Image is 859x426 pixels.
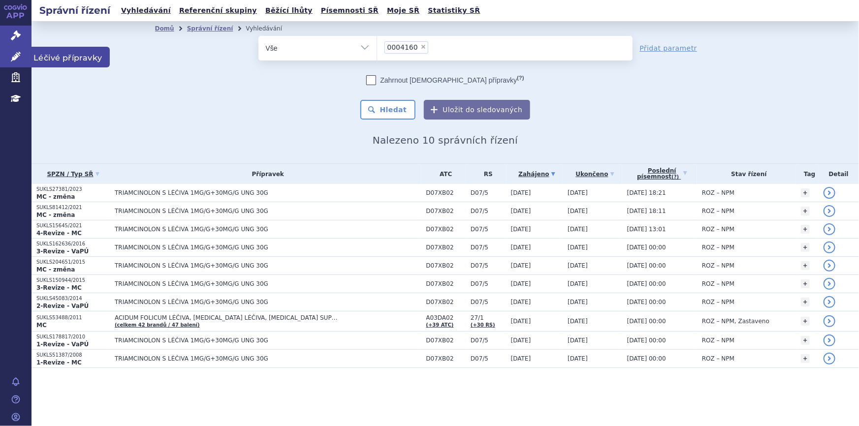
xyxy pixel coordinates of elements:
span: [DATE] 00:00 [627,318,666,325]
span: [DATE] 00:00 [627,355,666,362]
span: D07/5 [471,244,506,251]
span: [DATE] [568,189,588,196]
span: D07/5 [471,355,506,362]
a: detail [824,242,835,253]
span: D07/5 [471,208,506,214]
span: [DATE] 18:11 [627,208,666,214]
a: Vyhledávání [118,4,174,17]
a: + [801,317,810,326]
span: TRIAMCINOLON S LÉČIVA 1MG/G+30MG/G UNG 30G [115,337,361,344]
span: D07/5 [471,189,506,196]
th: ATC [421,164,466,184]
span: Nalezeno 10 správních řízení [373,134,518,146]
a: Běžící lhůty [262,4,316,17]
span: [DATE] [511,318,531,325]
span: Léčivé přípravky [32,47,110,67]
p: SUKLS204651/2015 [36,259,110,266]
strong: 4-Revize - MC [36,230,82,237]
p: SUKLS81412/2021 [36,204,110,211]
span: TRIAMCINOLON S LÉČIVA 1MG/G+30MG/G UNG 30G [115,280,361,287]
abbr: (?) [517,75,524,81]
span: ROZ – NPM [702,208,734,214]
a: detail [824,296,835,308]
span: [DATE] 13:01 [627,226,666,233]
p: SUKLS45083/2014 [36,295,110,302]
span: [DATE] [511,226,531,233]
span: D07XB02 [426,280,466,287]
a: + [801,207,810,215]
span: ROZ – NPM [702,226,734,233]
a: detail [824,335,835,346]
span: [DATE] [511,280,531,287]
span: TRIAMCINOLON S LÉČIVA 1MG/G+30MG/G UNG 30G [115,244,361,251]
a: Referenční skupiny [176,4,260,17]
span: D07XB02 [426,299,466,305]
a: (+39 ATC) [426,322,454,328]
span: [DATE] [568,299,588,305]
span: [DATE] 00:00 [627,280,666,287]
th: Stav řízení [697,164,796,184]
span: TRIAMCINOLON S LÉČIVA 1MG/G+30MG/G UNG 30G [115,262,361,269]
span: ROZ – NPM [702,299,734,305]
span: [DATE] [568,337,588,344]
span: TRIAMCINOLON S LÉČIVA 1MG/G+30MG/G UNG 30G [115,355,361,362]
th: Tag [796,164,819,184]
li: Vyhledávání [246,21,295,36]
a: Poslednípísemnost(?) [627,164,697,184]
span: D07XB02 [426,244,466,251]
a: detail [824,278,835,290]
span: TRIAMCINOLON S LÉČIVA 1MG/G+30MG/G UNG 30G [115,189,361,196]
span: D07XB02 [426,208,466,214]
span: × [420,44,426,50]
a: Písemnosti SŘ [318,4,382,17]
p: SUKLS27381/2023 [36,186,110,193]
p: SUKLS150944/2015 [36,277,110,284]
h2: Správní řízení [32,3,118,17]
a: + [801,298,810,306]
a: detail [824,353,835,365]
span: TRIAMCINOLON S LÉČIVA 1MG/G+30MG/G UNG 30G [115,226,361,233]
label: Zahrnout [DEMOGRAPHIC_DATA] přípravky [366,75,524,85]
span: [DATE] [511,189,531,196]
a: + [801,243,810,252]
strong: MC - změna [36,212,75,218]
span: ROZ – NPM [702,189,734,196]
span: D07/5 [471,226,506,233]
a: Domů [155,25,174,32]
a: Přidat parametr [640,43,698,53]
a: (celkem 42 brandů / 47 balení) [115,322,200,328]
a: Zahájeno [511,167,563,181]
span: TRIAMCINOLON S LÉČIVA 1MG/G+30MG/G UNG 30G [115,208,361,214]
a: detail [824,260,835,272]
span: [DATE] 00:00 [627,337,666,344]
span: ROZ – NPM [702,280,734,287]
a: detail [824,223,835,235]
a: Ukončeno [568,167,622,181]
strong: 1-Revize - MC [36,359,82,366]
span: D07/5 [471,299,506,305]
p: SUKLS15645/2021 [36,222,110,229]
strong: MC - změna [36,193,75,200]
strong: 2-Revize - VaPÚ [36,303,89,309]
span: [DATE] 18:21 [627,189,666,196]
span: D07XB02 [426,355,466,362]
span: ROZ – NPM [702,355,734,362]
span: ROZ – NPM [702,262,734,269]
span: ROZ – NPM [702,337,734,344]
th: RS [466,164,506,184]
a: + [801,279,810,288]
span: D07XB02 [426,337,466,344]
span: ROZ – NPM [702,244,734,251]
p: SUKLS178817/2010 [36,334,110,340]
abbr: (?) [671,174,679,180]
a: + [801,336,810,345]
span: [DATE] [568,355,588,362]
span: ROZ – NPM, Zastaveno [702,318,769,325]
span: [DATE] [511,244,531,251]
p: SUKLS51387/2008 [36,352,110,359]
a: + [801,188,810,197]
span: ACIDUM FOLICUM LÉČIVA, [MEDICAL_DATA] LÉČIVA, [MEDICAL_DATA] SUP… [115,314,361,321]
span: D07XB02 [426,262,466,269]
p: SUKLS53488/2011 [36,314,110,321]
a: Moje SŘ [384,4,422,17]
